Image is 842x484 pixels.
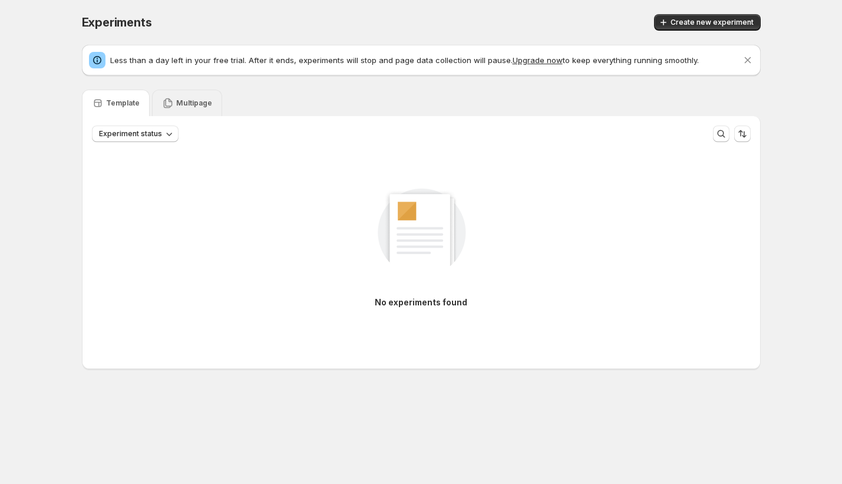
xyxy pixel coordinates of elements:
[654,14,761,31] button: Create new experiment
[106,98,140,108] p: Template
[92,126,179,142] button: Experiment status
[110,54,742,66] p: Less than a day left in your free trial. After it ends, experiments will stop and page data colle...
[82,15,152,29] span: Experiments
[375,297,467,308] p: No experiments found
[513,55,563,65] button: Upgrade now
[99,129,162,139] span: Experiment status
[176,98,212,108] p: Multipage
[671,18,754,27] span: Create new experiment
[734,126,751,142] button: Sort the results
[739,52,756,68] button: Dismiss notification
